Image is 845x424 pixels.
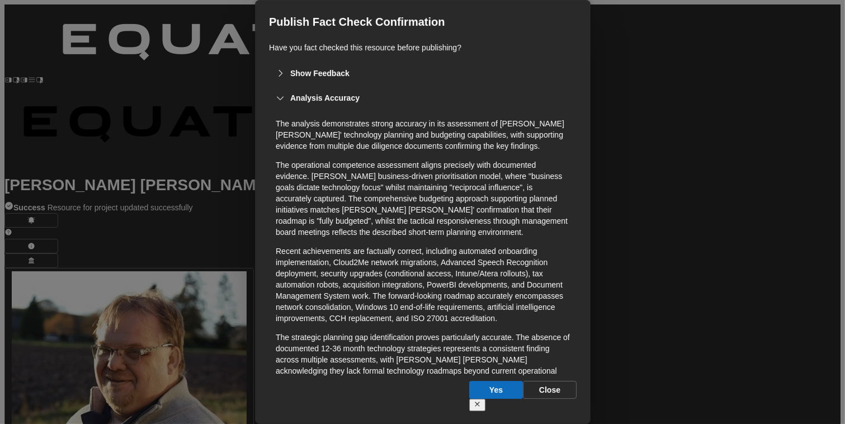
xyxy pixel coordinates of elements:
h2: Publish Fact Check Confirmation [269,14,577,30]
p: Recent achievements are factually correct, including automated onboarding implementation, Cloud2M... [276,246,570,324]
p: The strategic planning gap identification proves particularly accurate. The absence of documented... [276,332,570,399]
button: Yes [469,381,523,399]
button: Close [523,381,577,399]
button: Analysis Accuracy [269,86,577,110]
strong: Show Feedback [290,68,350,79]
p: The analysis demonstrates strong accuracy in its assessment of [PERSON_NAME] [PERSON_NAME]' techn... [276,118,570,152]
p: Have you fact checked this resource before publishing? [269,42,577,53]
strong: Analysis Accuracy [290,92,360,103]
p: The operational competence assessment aligns precisely with documented evidence. [PERSON_NAME] bu... [276,159,570,238]
button: Show Feedback [269,61,577,86]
